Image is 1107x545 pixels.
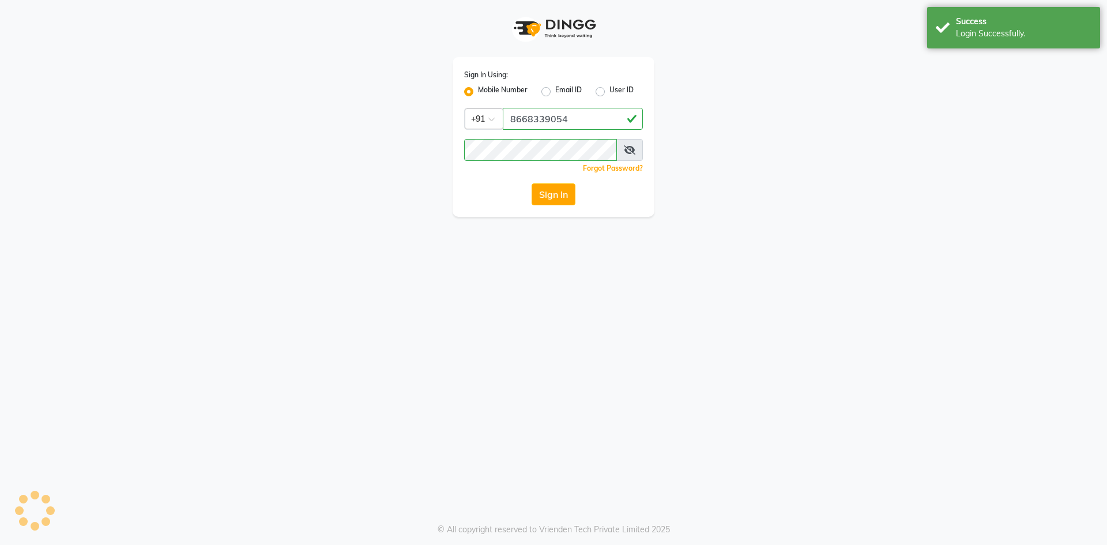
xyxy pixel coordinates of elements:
a: Forgot Password? [583,164,643,172]
label: Email ID [555,85,582,99]
button: Sign In [532,183,575,205]
div: Login Successfully. [956,28,1091,40]
div: Success [956,16,1091,28]
label: Sign In Using: [464,70,508,80]
input: Username [464,139,617,161]
label: Mobile Number [478,85,528,99]
img: logo1.svg [507,12,600,46]
input: Username [503,108,643,130]
label: User ID [609,85,634,99]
